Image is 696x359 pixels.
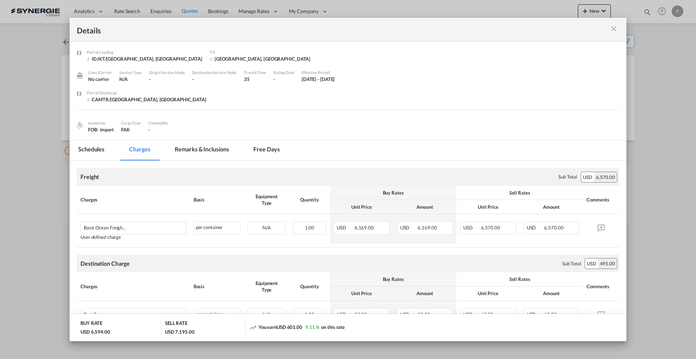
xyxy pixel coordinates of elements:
div: Basis [194,196,241,203]
div: - [192,76,237,82]
div: Equipment Type [248,193,286,206]
span: 50.00 [418,311,430,317]
div: Sailing Date [273,69,294,76]
div: Sell Rates [460,276,579,282]
div: Equipment Type [248,280,286,293]
div: Details [77,25,565,34]
span: 1.00 [305,311,315,317]
span: 6,169.00 [418,225,437,231]
div: You earn on this rate [249,324,345,331]
div: BUSAN, VANCOUVER [210,56,310,62]
md-tab-item: Schedules [70,140,113,160]
div: Sub Total [558,174,577,180]
span: USD [527,311,543,317]
div: 35 [244,76,266,82]
div: - [149,76,185,82]
span: USD [400,225,417,231]
span: 50.00 [355,311,367,317]
span: 9.11 % [305,324,319,330]
span: USD [463,311,480,317]
img: cargo.png [76,121,84,129]
th: Unit Price [456,286,520,301]
div: Destination Charge [80,260,130,268]
span: - [148,127,150,132]
div: per container [194,221,241,234]
md-tab-item: Charges [120,140,159,160]
div: Port Fees [84,309,158,317]
div: User defined charge [80,234,186,240]
div: Effective Period [302,69,335,76]
div: Quantity [293,196,326,203]
th: Amount [520,200,583,214]
div: Buy Rates [333,276,453,282]
div: Destination Service Mode [192,69,237,76]
span: N/A [262,311,271,317]
div: IDJKT/Jakarta, Java [87,56,202,62]
span: USD [463,225,480,231]
th: Comments [583,186,619,214]
th: Unit Price [330,200,393,214]
span: 1.00 [305,225,315,231]
span: USD [400,311,417,317]
md-icon: icon-close m-3 fg-AAA8AD cursor [609,24,618,33]
span: 65.00 [481,311,494,317]
th: Unit Price [456,200,520,214]
md-tab-item: Remarks & Inclusions [166,140,237,160]
th: Amount [393,200,457,214]
div: No carrier [88,76,112,82]
div: per container [194,308,241,321]
div: Sell Rates [460,189,579,196]
div: Freight [80,173,99,181]
span: N/A [262,225,271,231]
div: Service Type [119,69,142,76]
span: 6,169.00 [355,225,374,231]
th: Amount [393,286,457,301]
div: Commodity [148,120,168,126]
div: Incoterms [88,120,114,126]
div: 6,570.00 [594,172,617,182]
div: Quantity [293,283,326,290]
div: 495.00 [598,258,617,269]
div: Basic Ocean Freight - gated in June 25th [84,222,158,231]
th: Comments [583,272,619,301]
div: CAMTR/Montreal, QC [87,96,206,103]
div: Liner/Carrier [88,69,112,76]
div: Sub Total [562,260,581,267]
span: 6,570.00 [481,225,500,231]
md-tab-item: Free days [245,140,288,160]
div: Buy Rates [333,189,453,196]
md-dialog: Port of Loading ... [70,18,626,341]
th: Amount [520,286,583,301]
div: BUY RATE [80,320,102,328]
div: - import [97,126,114,133]
th: Unit Price [330,286,393,301]
div: Basis [194,283,241,290]
span: 65.00 [544,311,557,317]
md-pagination-wrapper: Use the left and right arrow keys to navigate between tabs [70,140,296,160]
span: N/A [119,76,128,82]
div: Charges [80,196,186,203]
div: USD 7,195.00 [165,329,195,335]
div: USD 6,594.00 [80,329,110,335]
div: 10 Jul 2025 - 14 Jul 2025 [302,76,335,82]
span: 6,570.00 [544,225,563,231]
span: USD [337,225,353,231]
div: SELL RATE [165,320,187,328]
span: USD [337,311,353,317]
div: Charges [80,283,186,290]
div: Port of Loading [87,49,202,56]
div: Origin Service Mode [149,69,185,76]
div: Cargo Type [121,120,141,126]
md-icon: icon-trending-up [249,324,257,331]
span: USD 601.00 [277,324,302,330]
div: FAK [121,126,141,133]
div: - [273,76,294,82]
div: FOB [88,126,114,133]
span: USD [527,225,543,231]
div: USD [581,172,594,182]
div: USD [585,258,598,269]
div: Port of Discharge [87,90,206,96]
div: Transit Time [244,69,266,76]
div: T/S [210,49,310,56]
